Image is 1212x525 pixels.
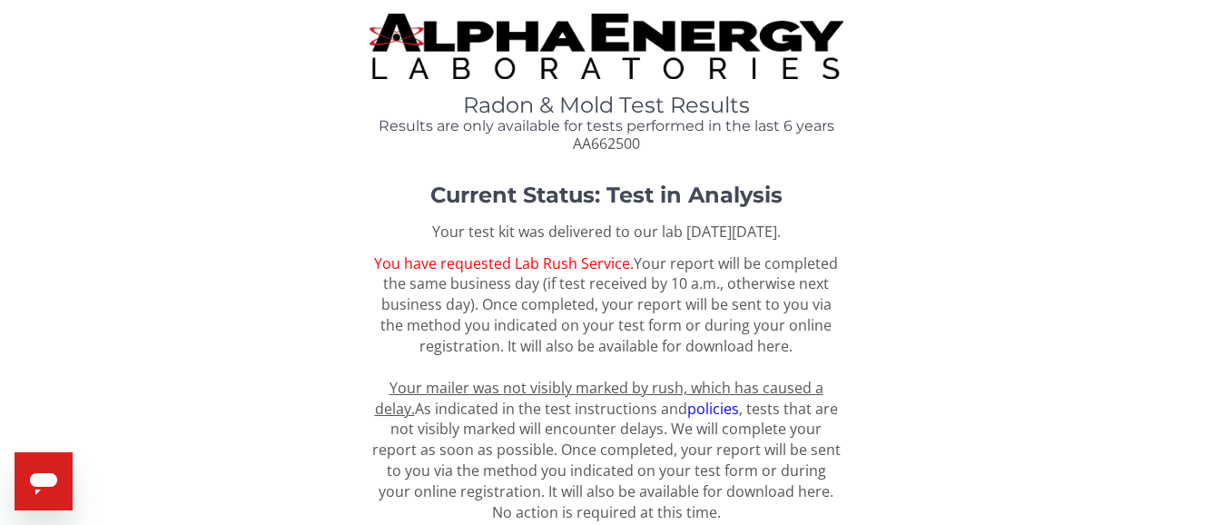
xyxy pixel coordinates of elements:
span: You have requested Lab Rush Service. [374,253,634,273]
span: As indicated in the test instructions and , tests that are not visibly marked will encounter dela... [372,378,841,522]
h4: Results are only available for tests performed in the last 6 years [370,118,843,134]
p: Your test kit was delivered to our lab [DATE][DATE]. [370,222,843,243]
h1: Radon & Mold Test Results [370,94,843,117]
u: Your mailer was not visibly marked by rush, which has caused a delay. [375,378,823,419]
span: AA662500 [573,134,640,154]
span: Your report will be completed the same business day (if test received by 10 a.m., otherwise next ... [372,253,841,522]
iframe: Button to launch messaging window [15,452,73,510]
img: TightCrop.jpg [370,14,843,79]
strong: Current Status: Test in Analysis [430,182,783,208]
a: policies [687,399,739,419]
